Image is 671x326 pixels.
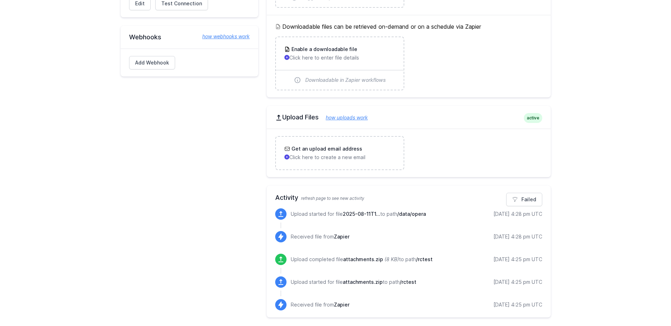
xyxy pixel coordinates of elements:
p: Upload started for file to path [291,210,426,218]
p: Upload completed file to path [291,256,433,263]
span: Zapier [334,234,349,240]
div: [DATE] 4:25 pm UTC [493,256,542,263]
h2: Webhooks [129,33,250,41]
p: Click here to enter file details [284,54,395,61]
a: how webhooks work [195,33,250,40]
div: [DATE] 4:28 pm UTC [493,210,542,218]
i: (8 KB) [384,256,399,262]
p: Received file from [291,301,349,308]
p: Click here to create a new email [284,154,395,161]
h2: Upload Files [275,113,542,122]
a: Enable a downloadable file Click here to enter file details Downloadable in Zapier workflows [276,37,404,90]
iframe: Drift Widget Chat Controller [636,291,663,317]
h2: Activity [275,193,542,203]
a: Add Webhook [129,56,175,69]
span: refresh page to see new activity [301,196,364,201]
a: Get an upload email address Click here to create a new email [276,137,404,169]
span: Downloadable in Zapier workflows [305,77,386,84]
span: /data/opera [397,211,426,217]
h5: Downloadable files can be retrieved on-demand or on a schedule via Zapier [275,22,542,31]
span: /rctest [416,256,433,262]
div: [DATE] 4:25 pm UTC [493,279,542,286]
span: attachments.zip [343,256,383,262]
span: active [524,113,542,123]
span: /rctest [400,279,416,285]
p: Upload started for file to path [291,279,416,286]
span: attachments.zip [343,279,383,285]
a: Failed [506,193,542,206]
span: Zapier [334,302,349,308]
p: Received file from [291,233,349,240]
h3: Get an upload email address [290,145,362,152]
span: 2025-08-11T12:28:10-04:00 [343,211,380,217]
div: [DATE] 4:28 pm UTC [493,233,542,240]
a: how uploads work [319,114,368,120]
div: [DATE] 4:25 pm UTC [493,301,542,308]
h3: Enable a downloadable file [290,46,357,53]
